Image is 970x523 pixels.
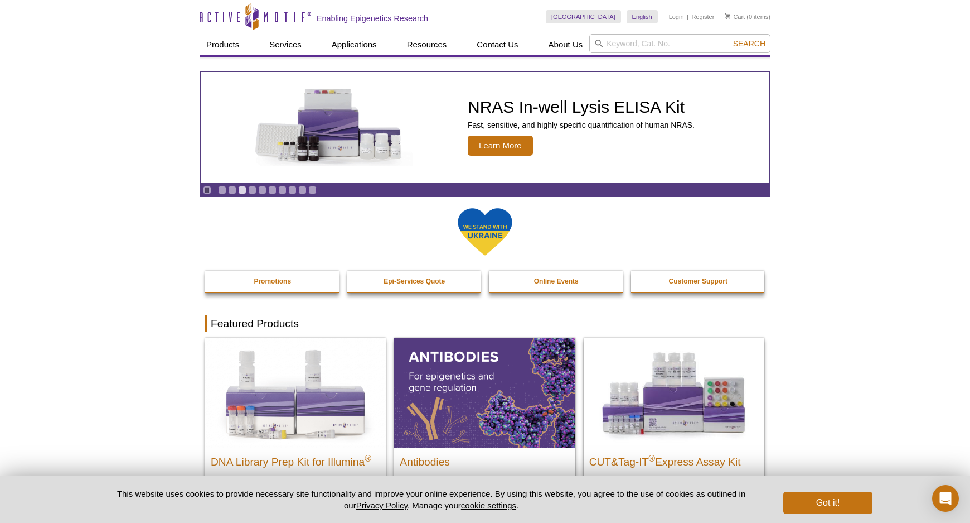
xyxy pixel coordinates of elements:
strong: Epi-Services Quote [384,277,445,285]
button: Got it! [783,492,872,514]
a: Go to slide 1 [218,186,226,194]
img: All Antibodies [394,338,575,447]
p: Application-tested antibodies for ChIP, CUT&Tag, and CUT&RUN. [400,473,569,496]
img: NRAS In-well Lysis ELISA Kit [245,89,413,166]
sup: ® [648,453,655,463]
a: Online Events [489,271,624,292]
a: Services [263,34,308,55]
a: DNA Library Prep Kit for Illumina DNA Library Prep Kit for Illumina® Dual Index NGS Kit for ChIP-... [205,338,386,518]
a: Promotions [205,271,340,292]
button: Search [730,39,769,49]
button: cookie settings [461,501,516,510]
img: DNA Library Prep Kit for Illumina [205,338,386,447]
strong: Promotions [254,277,291,285]
a: Applications [325,34,384,55]
a: Go to slide 10 [308,186,317,194]
a: Go to slide 9 [298,186,307,194]
a: Go to slide 7 [278,186,287,194]
h2: NRAS In-well Lysis ELISA Kit [468,99,695,116]
a: Go to slide 4 [248,186,256,194]
a: Go to slide 5 [258,186,266,194]
p: Dual Index NGS Kit for ChIP-Seq, CUT&RUN, and ds methylated DNA assays. [211,473,380,507]
a: Go to slide 6 [268,186,277,194]
p: Less variable and higher-throughput genome-wide profiling of histone marks​. [589,473,759,496]
img: CUT&Tag-IT® Express Assay Kit [584,338,764,447]
a: Contact Us [470,34,525,55]
a: Customer Support [631,271,766,292]
a: [GEOGRAPHIC_DATA] [546,10,621,23]
a: About Us [542,34,590,55]
a: Privacy Policy [356,501,408,510]
strong: Online Events [534,277,579,285]
a: CUT&Tag-IT® Express Assay Kit CUT&Tag-IT®Express Assay Kit Less variable and higher-throughput ge... [584,338,764,507]
a: Login [669,13,684,21]
li: | [687,10,688,23]
img: We Stand With Ukraine [457,207,513,257]
h2: CUT&Tag-IT Express Assay Kit [589,451,759,468]
a: NRAS In-well Lysis ELISA Kit NRAS In-well Lysis ELISA Kit Fast, sensitive, and highly specific qu... [201,72,769,183]
a: All Antibodies Antibodies Application-tested antibodies for ChIP, CUT&Tag, and CUT&RUN. [394,338,575,507]
li: (0 items) [725,10,770,23]
a: Register [691,13,714,21]
span: Learn More [468,136,533,156]
span: Search [733,39,765,48]
div: Open Intercom Messenger [932,485,959,512]
img: Your Cart [725,13,730,19]
a: Go to slide 2 [228,186,236,194]
article: NRAS In-well Lysis ELISA Kit [201,72,769,183]
h2: Featured Products [205,315,765,332]
p: This website uses cookies to provide necessary site functionality and improve your online experie... [98,488,765,511]
a: English [627,10,658,23]
a: Toggle autoplay [203,186,211,194]
p: Fast, sensitive, and highly specific quantification of human NRAS. [468,120,695,130]
a: Epi-Services Quote [347,271,482,292]
h2: Enabling Epigenetics Research [317,13,428,23]
a: Resources [400,34,454,55]
h2: DNA Library Prep Kit for Illumina [211,451,380,468]
input: Keyword, Cat. No. [589,34,770,53]
strong: Customer Support [669,277,727,285]
sup: ® [365,453,371,463]
a: Go to slide 3 [238,186,246,194]
a: Go to slide 8 [288,186,297,194]
a: Cart [725,13,745,21]
a: Products [200,34,246,55]
h2: Antibodies [400,451,569,468]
